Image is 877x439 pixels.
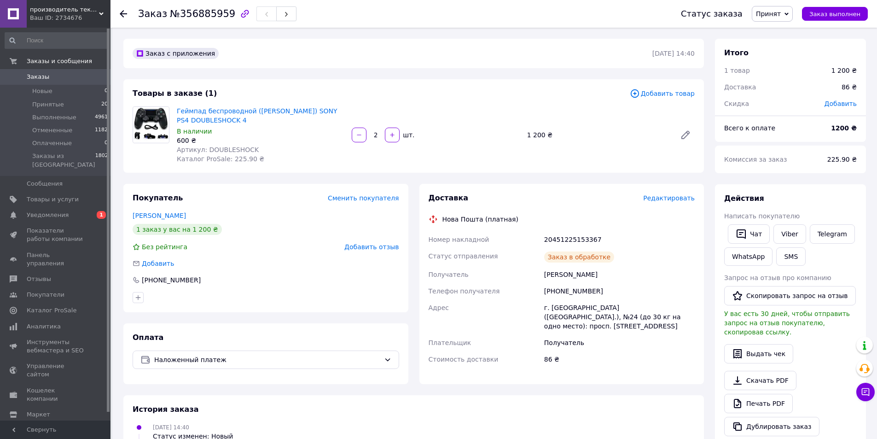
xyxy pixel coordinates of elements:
[133,212,186,219] a: [PERSON_NAME]
[523,129,673,141] div: 1 200 ₴
[429,287,500,295] span: Телефон получателя
[97,211,106,219] span: 1
[429,271,469,278] span: Получатель
[401,130,415,140] div: шт.
[5,32,109,49] input: Поиск
[542,231,697,248] div: 20451225153367
[724,48,749,57] span: Итого
[177,146,259,153] span: Артикул: DOUBLESHOCK
[32,87,52,95] span: Новые
[101,100,108,109] span: 20
[153,424,189,431] span: [DATE] 14:40
[133,107,169,143] img: Геймпад беспроводной (Джойстик) SONY PS4 DOUBLESHOCK 4
[95,113,108,122] span: 4961
[27,362,85,379] span: Управление сайтом
[724,344,793,363] button: Выдать чек
[728,224,770,244] button: Чат
[802,7,868,21] button: Заказ выполнен
[724,83,756,91] span: Доставка
[542,334,697,351] div: Получатель
[177,155,264,163] span: Каталог ProSale: 225.90 ₴
[652,50,695,57] time: [DATE] 14:40
[105,139,108,147] span: 0
[810,224,855,244] a: Telegram
[141,275,202,285] div: [PHONE_NUMBER]
[429,356,499,363] span: Стоимость доставки
[120,9,127,18] div: Вернуться назад
[724,67,750,74] span: 1 товар
[429,193,469,202] span: Доставка
[32,139,72,147] span: Оплаченные
[440,215,521,224] div: Нова Пошта (платная)
[27,251,85,268] span: Панель управления
[827,156,857,163] span: 225.90 ₴
[133,48,219,59] div: Заказ с приложения
[724,286,856,305] button: Скопировать запрос на отзыв
[27,386,85,403] span: Кошелек компании
[27,227,85,243] span: Показатели работы компании
[724,394,793,413] a: Печать PDF
[756,10,781,18] span: Принят
[95,152,108,169] span: 1802
[542,283,697,299] div: [PHONE_NUMBER]
[429,236,489,243] span: Номер накладной
[724,194,764,203] span: Действия
[177,107,337,124] a: Геймпад беспроводной ([PERSON_NAME]) SONY PS4 DOUBLESHOCK 4
[105,87,108,95] span: 0
[32,126,72,135] span: Отмененные
[328,194,399,202] span: Сменить покупателя
[643,194,695,202] span: Редактировать
[724,274,831,281] span: Запрос на отзыв про компанию
[724,247,772,266] a: WhatsApp
[32,100,64,109] span: Принятые
[133,405,199,414] span: История заказа
[32,152,95,169] span: Заказы из [GEOGRAPHIC_DATA]
[831,124,857,132] b: 1200 ₴
[138,8,167,19] span: Заказ
[27,57,92,65] span: Заказы и сообщения
[542,299,697,334] div: г. [GEOGRAPHIC_DATA] ([GEOGRAPHIC_DATA].), №24 (до 30 кг на одно место): просп. [STREET_ADDRESS]
[724,310,850,336] span: У вас есть 30 дней, чтобы отправить запрос на отзыв покупателю, скопировав ссылку.
[724,156,787,163] span: Комиссия за заказ
[27,211,69,219] span: Уведомления
[27,338,85,355] span: Инструменты вебмастера и SEO
[681,9,743,18] div: Статус заказа
[630,88,695,99] span: Добавить товар
[133,89,217,98] span: Товары в заказе (1)
[776,247,806,266] button: SMS
[142,243,187,251] span: Без рейтинга
[170,8,235,19] span: №356885959
[27,180,63,188] span: Сообщения
[177,136,344,145] div: 600 ₴
[133,193,183,202] span: Покупатель
[133,333,163,342] span: Оплата
[429,252,498,260] span: Статус отправления
[27,73,49,81] span: Заказы
[27,195,79,204] span: Товары и услуги
[724,417,819,436] button: Дублировать заказ
[856,383,875,401] button: Чат с покупателем
[30,14,110,22] div: Ваш ID: 2734676
[836,77,862,97] div: 86 ₴
[724,124,775,132] span: Всего к оплате
[429,304,449,311] span: Адрес
[27,410,50,419] span: Маркет
[676,126,695,144] a: Редактировать
[809,11,860,18] span: Заказ выполнен
[542,351,697,368] div: 86 ₴
[177,128,212,135] span: В наличии
[95,126,108,135] span: 1182
[142,260,174,267] span: Добавить
[154,355,380,365] span: Наложенный платеж
[773,224,806,244] a: Viber
[831,66,857,75] div: 1 200 ₴
[544,252,614,263] div: Заказ в обработке
[724,100,749,107] span: Скидка
[133,224,222,235] div: 1 заказ у вас на 1 200 ₴
[542,266,697,283] div: [PERSON_NAME]
[30,6,99,14] span: производитель текстиля Luxyart
[344,243,399,251] span: Добавить отзыв
[724,212,800,220] span: Написать покупателю
[27,291,64,299] span: Покупатели
[27,275,51,283] span: Отзывы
